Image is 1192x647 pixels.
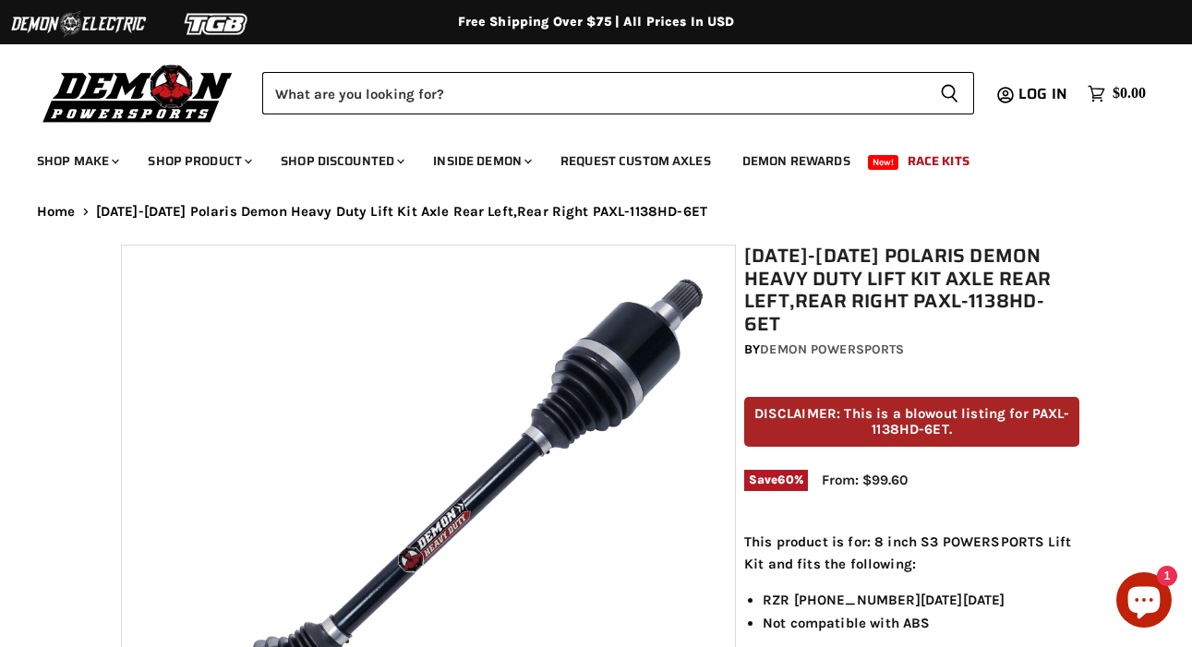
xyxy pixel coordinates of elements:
[1113,85,1146,102] span: $0.00
[23,135,1141,180] ul: Main menu
[763,612,1079,634] li: Not compatible with ABS
[37,204,76,220] a: Home
[763,589,1079,611] li: RZR [PHONE_NUMBER][DATE][DATE]
[868,155,899,170] span: New!
[96,204,707,220] span: [DATE]-[DATE] Polaris Demon Heavy Duty Lift Kit Axle Rear Left,Rear Right PAXL-1138HD-6ET
[134,142,263,180] a: Shop Product
[1111,572,1177,632] inbox-online-store-chat: Shopify online store chat
[262,72,925,114] input: Search
[547,142,725,180] a: Request Custom Axles
[894,142,983,180] a: Race Kits
[23,142,130,180] a: Shop Make
[728,142,864,180] a: Demon Rewards
[9,6,148,42] img: Demon Electric Logo 2
[1078,80,1155,107] a: $0.00
[267,142,415,180] a: Shop Discounted
[744,340,1079,360] div: by
[744,245,1079,336] h1: [DATE]-[DATE] Polaris Demon Heavy Duty Lift Kit Axle Rear Left,Rear Right PAXL-1138HD-6ET
[37,60,239,126] img: Demon Powersports
[148,6,286,42] img: TGB Logo 2
[262,72,974,114] form: Product
[777,473,793,486] span: 60
[760,341,904,357] a: Demon Powersports
[744,531,1079,576] p: This product is for: 8 inch S3 POWERSPORTS Lift Kit and fits the following:
[1018,82,1067,105] span: Log in
[744,470,808,490] span: Save %
[744,397,1079,448] p: DISCLAIMER: This is a blowout listing for PAXL-1138HD-6ET.
[1010,86,1078,102] a: Log in
[822,472,908,488] span: From: $99.60
[419,142,543,180] a: Inside Demon
[925,72,974,114] button: Search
